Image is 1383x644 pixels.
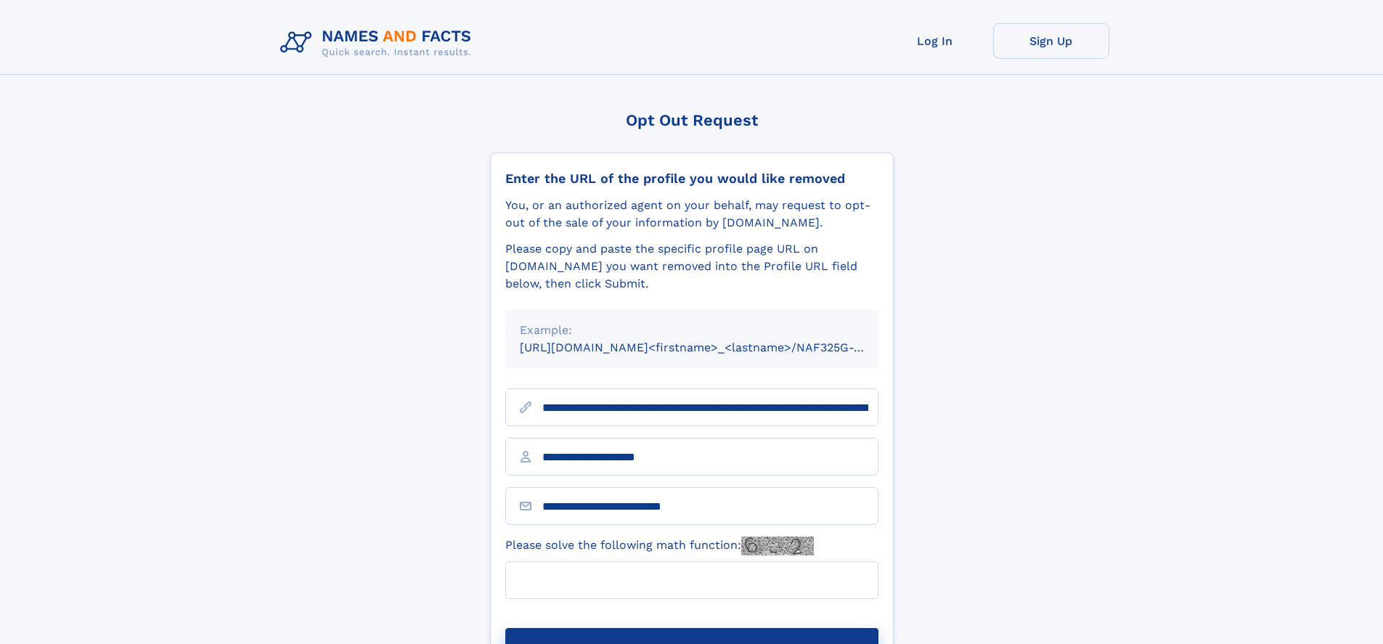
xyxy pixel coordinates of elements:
a: Sign Up [993,23,1109,59]
small: [URL][DOMAIN_NAME]<firstname>_<lastname>/NAF325G-xxxxxxxx [520,341,906,354]
div: Enter the URL of the profile you would like removed [505,171,878,187]
div: Please copy and paste the specific profile page URL on [DOMAIN_NAME] you want removed into the Pr... [505,240,878,293]
div: You, or an authorized agent on your behalf, may request to opt-out of the sale of your informatio... [505,197,878,232]
a: Log In [877,23,993,59]
label: Please solve the following math function: [505,537,814,555]
img: Logo Names and Facts [274,23,484,62]
div: Example: [520,322,864,339]
div: Opt Out Request [490,111,894,129]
